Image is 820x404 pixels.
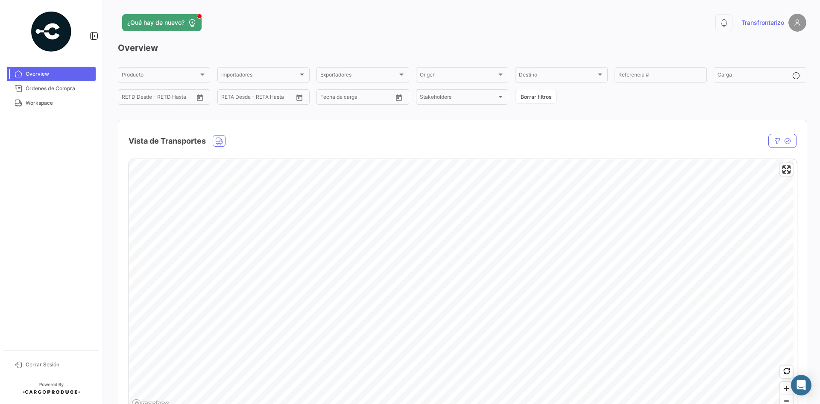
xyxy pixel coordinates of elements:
h4: Vista de Transportes [129,135,206,147]
span: Workspace [26,99,92,107]
div: Abrir Intercom Messenger [791,375,811,395]
a: Overview [7,67,96,81]
button: Enter fullscreen [780,163,793,176]
span: Órdenes de Compra [26,85,92,92]
button: ¿Qué hay de nuevo? [122,14,202,31]
button: Borrar filtros [515,90,557,104]
img: powered-by.png [30,10,73,53]
span: Stakeholders [420,95,497,101]
img: placeholder-user.png [788,14,806,32]
button: Land [213,136,225,146]
a: Workspace [7,96,96,110]
h3: Overview [118,42,806,54]
button: Open calendar [392,91,405,104]
span: Origen [420,73,497,79]
span: Transfronterizo [741,18,784,27]
span: Exportadores [320,73,397,79]
span: ¿Qué hay de nuevo? [127,18,184,27]
span: Producto [122,73,199,79]
span: Destino [519,73,596,79]
input: Hasta [243,95,277,101]
span: Importadores [221,73,298,79]
button: Zoom in [780,382,793,395]
input: Desde [122,95,137,101]
input: Hasta [342,95,376,101]
span: Overview [26,70,92,78]
a: Órdenes de Compra [7,81,96,96]
button: Open calendar [293,91,306,104]
input: Desde [320,95,336,101]
button: Open calendar [193,91,206,104]
input: Desde [221,95,237,101]
input: Hasta [143,95,177,101]
span: Cerrar Sesión [26,361,92,369]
